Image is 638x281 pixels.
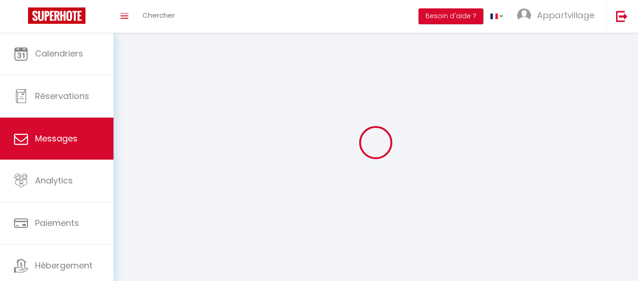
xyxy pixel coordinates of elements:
[142,10,175,20] span: Chercher
[35,260,92,271] span: Hébergement
[35,133,78,144] span: Messages
[537,9,595,21] span: Appartvillage
[35,217,79,229] span: Paiements
[418,8,483,24] button: Besoin d'aide ?
[517,8,531,22] img: ...
[35,175,73,186] span: Analytics
[616,10,628,22] img: logout
[28,7,85,24] img: Super Booking
[35,90,89,102] span: Réservations
[35,48,83,59] span: Calendriers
